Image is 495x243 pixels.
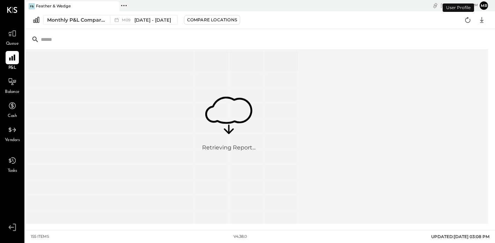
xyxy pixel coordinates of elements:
a: Tasks [0,154,24,174]
div: Monthly P&L Comparison [47,16,106,23]
span: Queue [6,41,19,47]
button: Monthly P&L Comparison M09[DATE] - [DATE] [43,15,178,25]
span: 5 : 50 [457,2,471,9]
a: Cash [0,99,24,119]
span: Tasks [8,168,17,174]
span: pm [472,3,478,8]
span: UPDATED: [DATE] 03:08 PM [431,234,489,239]
button: Compare Locations [184,15,240,25]
button: mr [480,1,488,10]
div: 155 items [31,234,49,240]
span: [DATE] - [DATE] [134,17,171,23]
span: Cash [8,113,17,119]
div: F& [29,3,35,9]
span: M09 [122,18,133,22]
span: P&L [8,65,16,71]
div: Compare Locations [187,17,237,23]
div: [DATE] [441,2,478,9]
span: Balance [5,89,20,95]
span: Vendors [5,137,20,143]
div: copy link [432,2,439,9]
div: Retrieving Report... [202,144,256,152]
a: Queue [0,27,24,47]
div: Feather & Wedge [36,3,71,9]
a: P&L [0,51,24,71]
a: Balance [0,75,24,95]
div: v 4.38.0 [234,234,247,240]
a: Vendors [0,123,24,143]
div: User Profile [443,3,474,12]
